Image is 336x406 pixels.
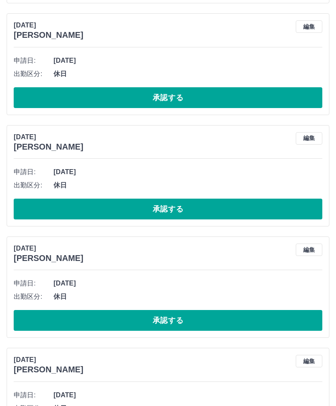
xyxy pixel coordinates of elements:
[54,56,322,66] span: [DATE]
[296,132,322,145] button: 編集
[54,180,322,190] span: 休日
[14,30,83,40] h3: [PERSON_NAME]
[14,167,54,177] span: 申請日:
[14,199,322,219] button: 承認する
[54,69,322,79] span: 休日
[14,142,83,152] h3: [PERSON_NAME]
[14,365,83,374] h3: [PERSON_NAME]
[14,56,54,66] span: 申請日:
[14,390,54,400] span: 申請日:
[14,278,54,288] span: 申請日:
[296,20,322,33] button: 編集
[14,244,83,253] p: [DATE]
[14,292,54,302] span: 出勤区分:
[14,20,83,30] p: [DATE]
[14,180,54,190] span: 出勤区分:
[54,390,322,400] span: [DATE]
[54,292,322,302] span: 休日
[296,355,322,367] button: 編集
[296,244,322,256] button: 編集
[14,253,83,263] h3: [PERSON_NAME]
[14,69,54,79] span: 出勤区分:
[14,310,322,331] button: 承認する
[14,355,83,365] p: [DATE]
[54,167,322,177] span: [DATE]
[14,132,83,142] p: [DATE]
[14,87,322,108] button: 承認する
[54,278,322,288] span: [DATE]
